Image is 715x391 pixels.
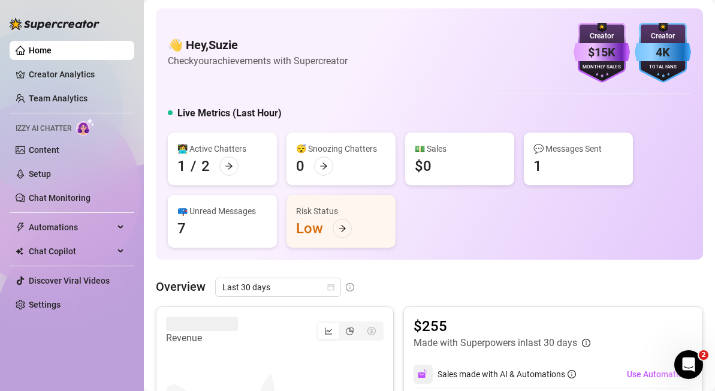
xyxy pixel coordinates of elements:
div: 4K [635,43,691,62]
div: 📪 Unread Messages [177,204,267,218]
img: svg%3e [418,369,429,380]
div: 👩‍💻 Active Chatters [177,142,267,155]
article: Revenue [166,331,238,345]
span: info-circle [568,370,576,378]
div: Risk Status [296,204,386,218]
div: 😴 Snoozing Chatters [296,142,386,155]
div: 7 [177,219,186,238]
a: Settings [29,300,61,309]
a: Setup [29,169,51,179]
iframe: Intercom live chat [674,350,703,379]
div: 2 [201,157,210,176]
h5: Live Metrics (Last Hour) [177,106,282,121]
div: 1 [533,157,542,176]
span: Izzy AI Chatter [16,123,71,134]
span: dollar-circle [367,327,376,335]
img: blue-badge-DgoSNQY1.svg [635,23,691,83]
img: logo-BBDzfeDw.svg [10,18,99,30]
span: 2 [699,350,708,360]
div: Creator [635,31,691,42]
div: Total Fans [635,64,691,71]
div: 💵 Sales [415,142,505,155]
span: Last 30 days [222,278,334,296]
a: Discover Viral Videos [29,276,110,285]
div: 0 [296,157,304,176]
a: Team Analytics [29,94,88,103]
button: Use Automations [626,365,693,384]
a: Home [29,46,52,55]
span: pie-chart [346,327,354,335]
div: 1 [177,157,186,176]
h4: 👋 Hey, Suzie [168,37,348,53]
img: AI Chatter [76,118,95,136]
article: Made with Superpowers in last 30 days [414,336,577,350]
span: Automations [29,218,114,237]
span: arrow-right [319,162,328,170]
a: Content [29,145,59,155]
div: Creator [574,31,630,42]
div: Monthly Sales [574,64,630,71]
span: info-circle [582,339,590,347]
div: $0 [415,157,432,176]
div: segmented control [316,321,384,341]
article: Overview [156,278,206,296]
span: line-chart [324,327,333,335]
div: $15K [574,43,630,62]
span: arrow-right [338,224,346,233]
span: Chat Copilot [29,242,114,261]
img: Chat Copilot [16,247,23,255]
a: Creator Analytics [29,65,125,84]
span: calendar [327,284,334,291]
div: Sales made with AI & Automations [438,368,576,381]
span: info-circle [346,283,354,291]
span: Use Automations [627,369,692,379]
span: thunderbolt [16,222,25,232]
div: 💬 Messages Sent [533,142,623,155]
span: arrow-right [225,162,233,170]
a: Chat Monitoring [29,193,90,203]
article: $255 [414,317,590,336]
img: purple-badge-B9DA21FR.svg [574,23,630,83]
article: Check your achievements with Supercreator [168,53,348,68]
